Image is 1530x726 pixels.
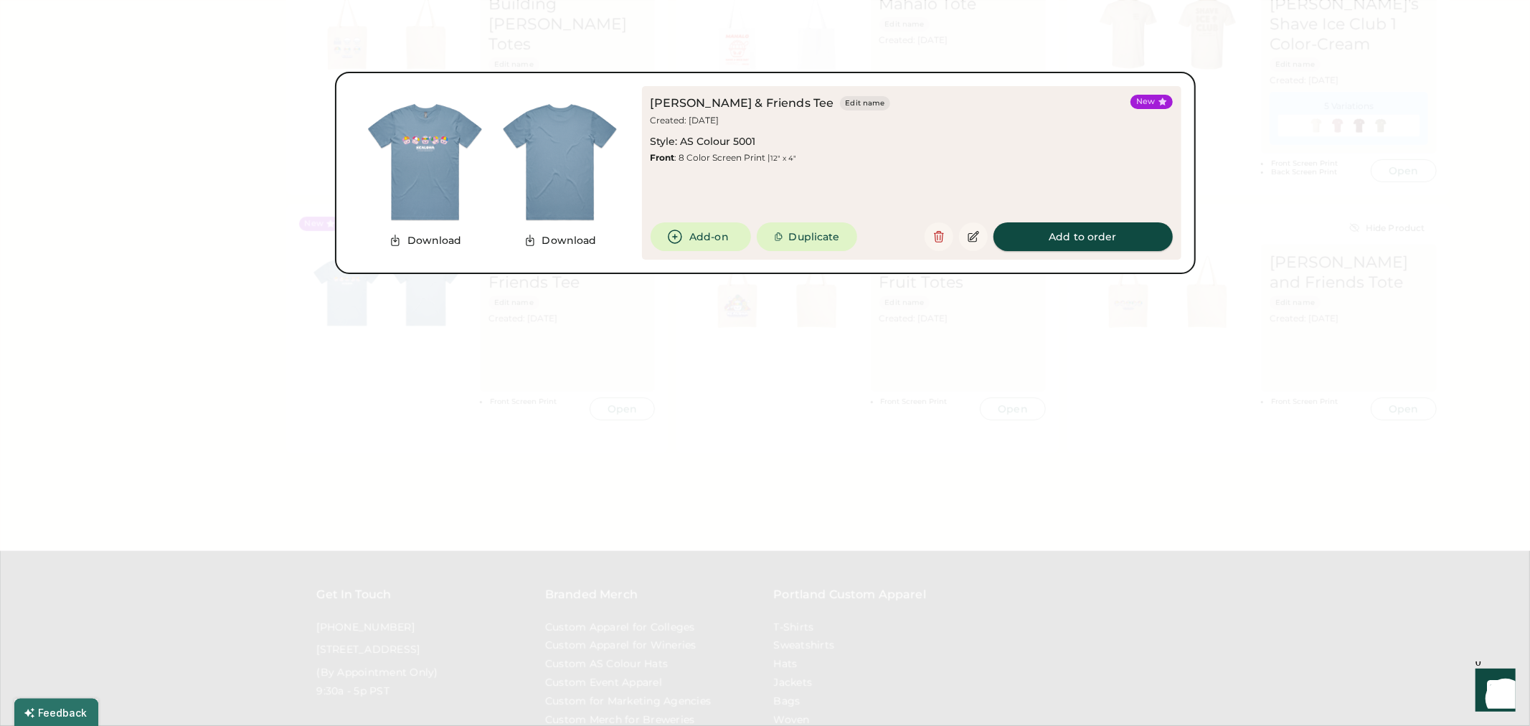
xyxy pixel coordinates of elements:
[380,230,471,251] button: Download
[925,222,953,251] button: Delete this saved product
[959,222,988,251] button: Edit this saved product
[651,152,675,163] strong: Front
[1136,96,1156,108] div: New
[651,222,751,251] button: Add-on
[771,154,797,163] font: 12" x 4"
[493,95,628,230] img: generate-image
[840,96,891,110] button: Edit name
[651,152,797,164] div: : 8 Color Screen Print |
[757,222,857,251] button: Duplicate
[651,135,756,149] div: Style: AS Colour 5001
[651,95,834,112] div: [PERSON_NAME] & Friends Tee
[1462,661,1524,723] iframe: Front Chat
[358,95,493,230] img: generate-image
[651,115,722,126] div: Created: [DATE]
[993,222,1173,251] button: Add to order
[515,230,605,251] button: Download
